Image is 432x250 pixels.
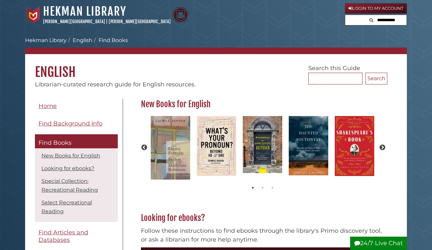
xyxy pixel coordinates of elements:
[25,7,41,23] img: Calvin University
[25,37,67,43] a: Hekman Library
[43,19,105,24] a: [PERSON_NAME][GEOGRAPHIC_DATA]
[141,144,147,151] button: Previous
[25,37,407,54] nav: breadcrumb
[350,237,407,250] button: 24/7 Live Chat
[138,99,387,110] h2: New Books for English
[259,184,266,191] button: 2 of 2
[250,184,256,191] button: 1 of 2
[39,229,88,243] span: Find Articles and Databases
[41,165,94,171] a: Looking for ebooks?
[35,81,196,88] span: Librarian-curated research guide for English resources.
[39,120,102,127] span: Find Background Info
[109,19,171,24] a: [PERSON_NAME][GEOGRAPHIC_DATA]
[41,199,92,214] a: Select Recreational Reading
[345,3,407,14] a: Login to My Account
[193,113,239,179] img: What's Your Pronoun? Beyond He and She
[379,144,386,151] button: Next
[269,184,276,191] button: 3 of 2
[41,178,98,193] a: Special Collection: Recreational Reading
[73,37,92,43] a: English
[35,99,118,113] a: Home
[141,227,384,244] p: Follow these instructions to find ebooks through the library's Primo discovery tool, or ask a lib...
[239,113,285,176] img: Annotations to James Joyce's Ulysses
[25,54,407,80] h1: English
[39,102,57,110] span: Home
[106,19,108,24] span: |
[35,116,118,131] a: Find Background Info
[138,213,387,223] h2: Looking for ebooks?
[41,153,100,159] a: New Books for English
[172,7,189,23] img: Calvin Theological Seminary
[35,225,118,247] a: Find Articles and Databases
[35,134,118,149] a: Find Books
[92,37,128,44] li: Find Books
[365,73,387,84] button: Search
[39,139,71,146] span: Find Books
[367,15,375,24] button: Search
[43,4,126,19] a: Hekman Library
[147,113,193,183] img: The Elusive Everyday in the Fiction of Marilynne Robinson
[369,18,373,22] i: Search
